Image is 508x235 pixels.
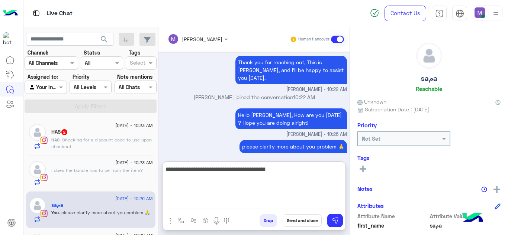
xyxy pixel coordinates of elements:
label: Tags [129,49,140,56]
img: select flow [178,218,184,223]
img: Instagram [40,174,48,181]
span: search [100,35,109,44]
img: Trigger scenario [190,218,196,223]
img: notes [481,186,487,192]
span: [PERSON_NAME] - 10:22 AM [286,86,347,93]
img: defaultAdmin.png [29,124,46,141]
img: profile [491,9,501,18]
h5: HAS [51,129,68,135]
span: does the bundle has to be from the item? [51,167,143,173]
label: Note mentions [117,73,152,81]
img: tab [435,9,444,18]
a: Contact Us [385,6,426,21]
button: create order [200,214,212,226]
div: Select [129,59,145,68]
span: 2 [61,129,67,135]
h6: Priority [357,122,377,128]
p: [PERSON_NAME] joined the conversation [161,93,347,101]
img: tab [32,9,41,18]
label: Priority [73,73,90,81]
img: make a call [224,218,229,224]
span: Unknown [357,98,386,105]
h6: Tags [357,154,501,161]
button: Send and close [283,214,322,227]
span: first_name [357,222,428,229]
button: Trigger scenario [187,214,200,226]
span: You [51,210,59,215]
img: send message [331,217,339,224]
p: 24/8/2025, 10:26 AM [239,140,347,153]
span: Checking for a discount code to use upon checkout [51,137,152,149]
img: spinner [370,9,379,17]
span: please clarify more about you problem 🙏 [59,210,150,215]
h6: Notes [357,185,373,192]
img: send attachment [166,216,175,225]
h6: Attributes [357,202,384,209]
a: tab [432,6,447,21]
p: 24/8/2025, 10:22 AM [235,56,347,84]
h5: saمa [421,74,437,83]
span: saمa [430,222,501,229]
img: Instagram [40,210,48,217]
button: select flow [175,214,187,226]
button: search [95,33,113,49]
span: [DATE] - 10:26 AM [115,195,152,202]
span: [PERSON_NAME] - 10:26 AM [286,131,347,138]
label: Status [84,49,100,56]
span: Attribute Name [357,212,428,220]
h5: saمa [51,202,63,208]
small: Human Handover [298,36,329,42]
span: Subscription Date : [DATE] [365,105,429,113]
p: Live Chat [46,9,73,19]
span: Attribute Value [430,212,501,220]
button: Drop [260,214,277,227]
img: send voice note [212,216,221,225]
span: [DATE] - 10:23 AM [115,122,152,129]
img: Instagram [40,137,48,144]
img: 317874714732967 [3,32,16,46]
h6: Reachable [416,85,442,92]
img: defaultAdmin.png [29,197,46,214]
button: Apply Filters [25,99,157,113]
span: [DATE] - 10:23 AM [115,159,152,166]
img: hulul-logo.png [460,205,486,231]
label: Assigned to: [28,73,58,81]
span: HAS [51,137,60,143]
img: defaultAdmin.png [417,43,442,68]
img: add [493,186,500,193]
img: tab [456,9,464,18]
label: Channel: [28,49,48,56]
img: create order [203,218,209,223]
img: userImage [475,7,485,18]
p: 24/8/2025, 10:26 AM [235,108,347,129]
span: 10:22 AM [293,94,315,100]
img: defaultAdmin.png [29,161,46,178]
img: Logo [3,6,18,21]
